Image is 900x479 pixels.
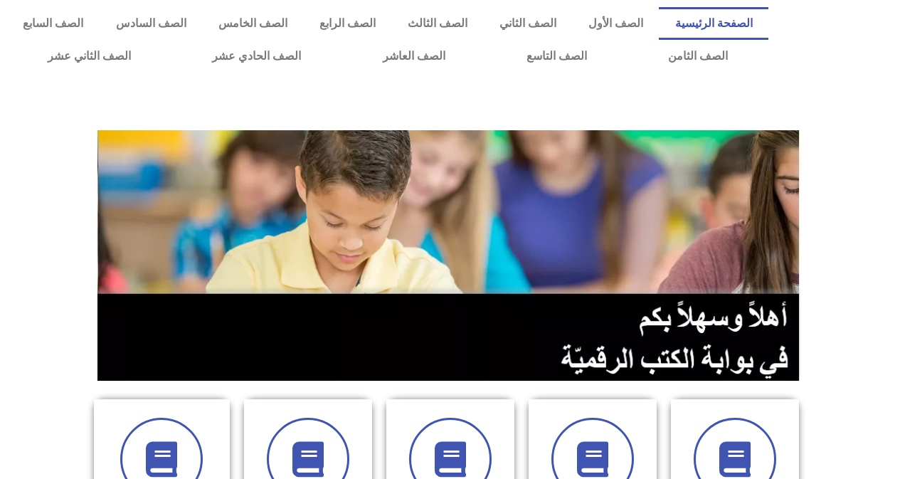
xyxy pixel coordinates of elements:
a: الصف الحادي عشر [171,40,342,73]
a: الصف السابع [7,7,100,40]
a: الصف الثاني [483,7,572,40]
a: الصف الثالث [391,7,483,40]
a: الصف الخامس [202,7,303,40]
a: الصف الأول [572,7,659,40]
a: الصف التاسع [486,40,628,73]
a: الصف العاشر [342,40,486,73]
a: الصف الثامن [628,40,768,73]
a: الصف الرابع [303,7,391,40]
a: الصف السادس [100,7,202,40]
a: الصفحة الرئيسية [659,7,768,40]
a: الصف الثاني عشر [7,40,171,73]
